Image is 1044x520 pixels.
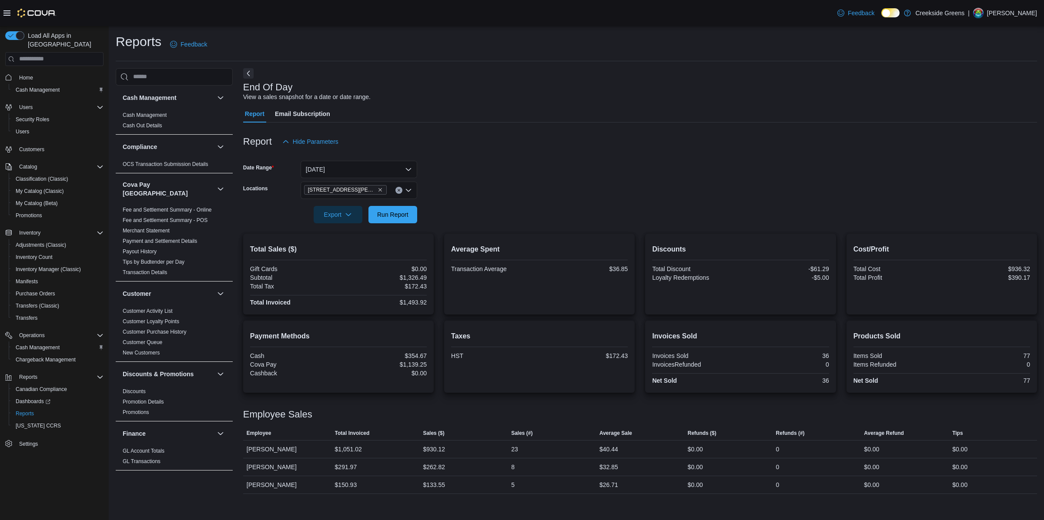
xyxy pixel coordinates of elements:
button: Inventory Manager (Classic) [9,263,107,275]
span: Inventory Count [12,252,104,262]
span: Inventory Count [16,254,53,261]
h3: Finance [123,429,146,438]
span: Payout History [123,248,157,255]
div: Compliance [116,159,233,173]
span: Inventory [16,228,104,238]
a: Home [16,73,37,83]
div: $936.32 [944,265,1030,272]
span: Customer Loyalty Points [123,318,179,325]
div: Cova Pay [250,361,337,368]
div: $0.00 [952,444,967,454]
h1: Reports [116,33,161,50]
button: Discounts & Promotions [215,369,226,379]
a: New Customers [123,350,160,356]
a: Settings [16,439,41,449]
span: Refunds ($) [688,430,716,437]
div: $0.00 [952,462,967,472]
h3: Employee Sales [243,409,312,420]
span: Cash Management [16,86,60,93]
span: Canadian Compliance [16,386,67,393]
span: Tips by Budtender per Day [123,258,184,265]
strong: Total Invoiced [250,299,291,306]
span: Load All Apps in [GEOGRAPHIC_DATA] [24,31,104,49]
button: Compliance [215,142,226,152]
div: $32.85 [599,462,618,472]
a: Manifests [12,276,41,287]
div: $0.00 [688,462,703,472]
button: Security Roles [9,113,107,126]
h3: Customer [123,289,151,298]
button: Inventory [16,228,44,238]
a: Customer Queue [123,339,162,345]
h3: End Of Day [243,82,293,93]
label: Date Range [243,164,274,171]
h3: Report [243,136,272,147]
span: Settings [16,438,104,449]
a: Customer Loyalty Points [123,318,179,325]
h3: Compliance [123,142,157,151]
div: $150.93 [335,480,357,490]
div: $133.55 [423,480,445,490]
a: Cash Management [12,85,63,95]
div: 0 [776,444,780,454]
button: Hide Parameters [279,133,342,150]
span: Customers [16,144,104,155]
span: Tips [952,430,963,437]
span: Fee and Settlement Summary - POS [123,217,207,224]
a: My Catalog (Classic) [12,186,67,196]
div: Total Cost [853,265,940,272]
span: 19 Reuben Crescent [304,185,387,195]
div: $172.43 [340,283,427,290]
button: Customer [123,289,214,298]
div: $172.43 [541,352,628,359]
button: Compliance [123,142,214,151]
div: $1,139.25 [340,361,427,368]
div: 23 [511,444,518,454]
span: Classification (Classic) [16,176,68,182]
button: Manifests [9,275,107,288]
a: Users [12,126,33,137]
button: Classification (Classic) [9,173,107,185]
span: Dashboards [12,396,104,407]
p: [PERSON_NAME] [987,8,1037,18]
span: OCS Transaction Submission Details [123,161,208,168]
button: Cash Management [9,84,107,96]
span: [US_STATE] CCRS [16,422,61,429]
div: Total Tax [250,283,337,290]
span: Manifests [16,278,38,285]
button: Next [243,68,254,79]
span: Transfers (Classic) [12,301,104,311]
div: Total Profit [853,274,940,281]
h2: Invoices Sold [652,331,829,341]
button: Customers [2,143,107,156]
span: New Customers [123,349,160,356]
button: Purchase Orders [9,288,107,300]
div: Subtotal [250,274,337,281]
a: Classification (Classic) [12,174,72,184]
div: $0.00 [688,444,703,454]
span: Inventory Manager (Classic) [16,266,81,273]
button: Chargeback Management [9,354,107,366]
span: GL Transactions [123,458,161,465]
button: Reports [9,407,107,420]
button: Promotions [9,209,107,222]
div: $36.85 [541,265,628,272]
a: Transfers [12,313,41,323]
span: Run Report [377,210,408,219]
p: Creekside Greens [915,8,964,18]
a: Customers [16,144,48,155]
button: [US_STATE] CCRS [9,420,107,432]
strong: Net Sold [853,377,878,384]
div: -$61.29 [743,265,829,272]
a: Promotions [12,210,46,221]
div: $930.12 [423,444,445,454]
button: Users [16,102,36,113]
span: My Catalog (Beta) [12,198,104,209]
span: Catalog [19,163,37,170]
span: Home [16,72,104,83]
div: $1,051.02 [335,444,362,454]
a: Fee and Settlement Summary - Online [123,207,212,213]
div: 0 [776,462,780,472]
button: Discounts & Promotions [123,370,214,378]
button: Finance [215,428,226,439]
